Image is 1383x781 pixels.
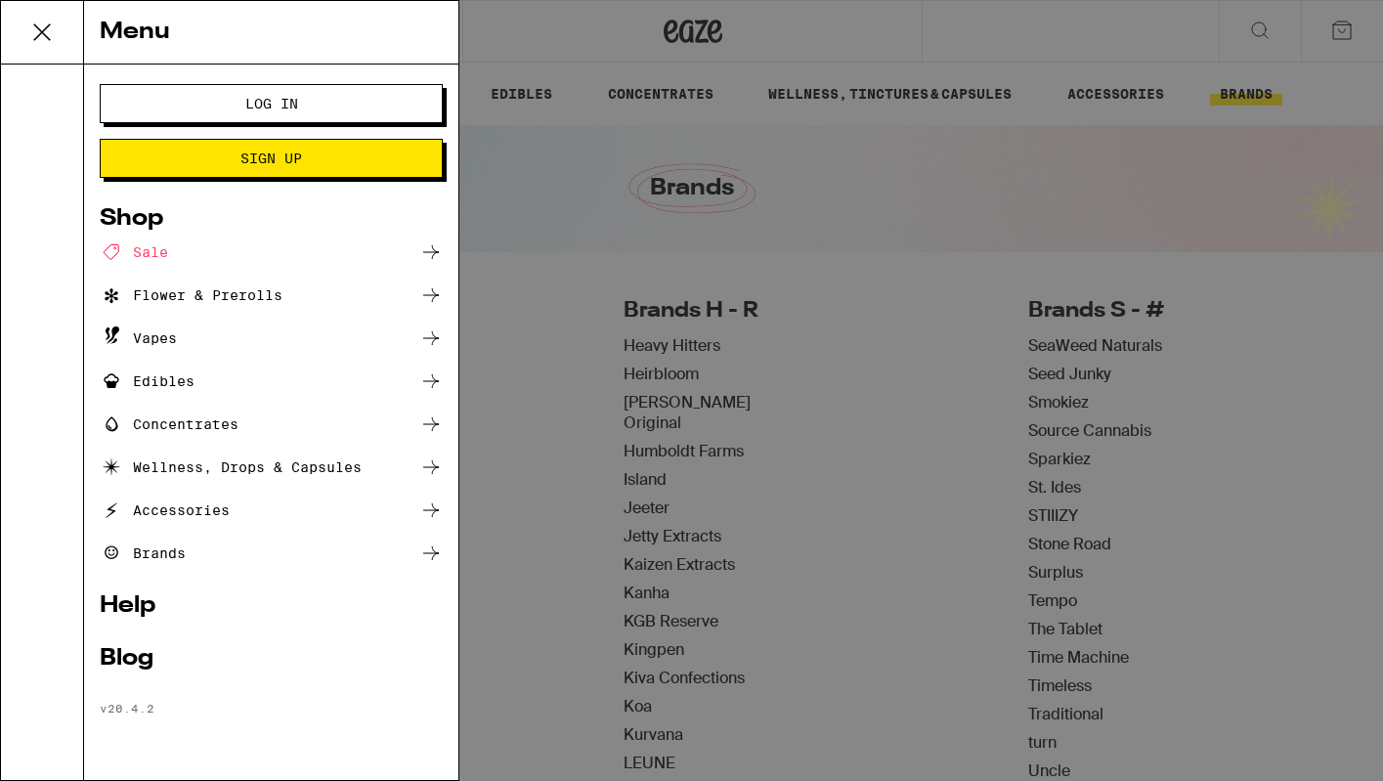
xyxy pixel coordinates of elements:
[100,369,443,393] a: Edibles
[100,499,443,522] a: Accessories
[100,240,168,264] div: Sale
[100,456,362,479] div: Wellness, Drops & Capsules
[12,14,141,29] span: Hi. Need any help?
[100,283,282,307] div: Flower & Prerolls
[100,326,177,350] div: Vapes
[100,499,230,522] div: Accessories
[100,647,443,671] a: Blog
[100,594,443,618] a: Help
[100,326,443,350] a: Vapes
[100,702,154,715] span: v 20.4.2
[100,412,443,436] a: Concentrates
[100,412,238,436] div: Concentrates
[100,456,443,479] a: Wellness, Drops & Capsules
[100,139,443,178] button: Sign Up
[100,240,443,264] a: Sale
[100,542,186,565] div: Brands
[100,542,443,565] a: Brands
[100,207,443,231] a: Shop
[245,97,298,110] span: Log In
[100,369,194,393] div: Edibles
[100,96,443,111] a: Log In
[100,151,443,166] a: Sign Up
[240,152,302,165] span: Sign Up
[84,1,458,65] div: Menu
[100,84,443,123] button: Log In
[100,283,443,307] a: Flower & Prerolls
